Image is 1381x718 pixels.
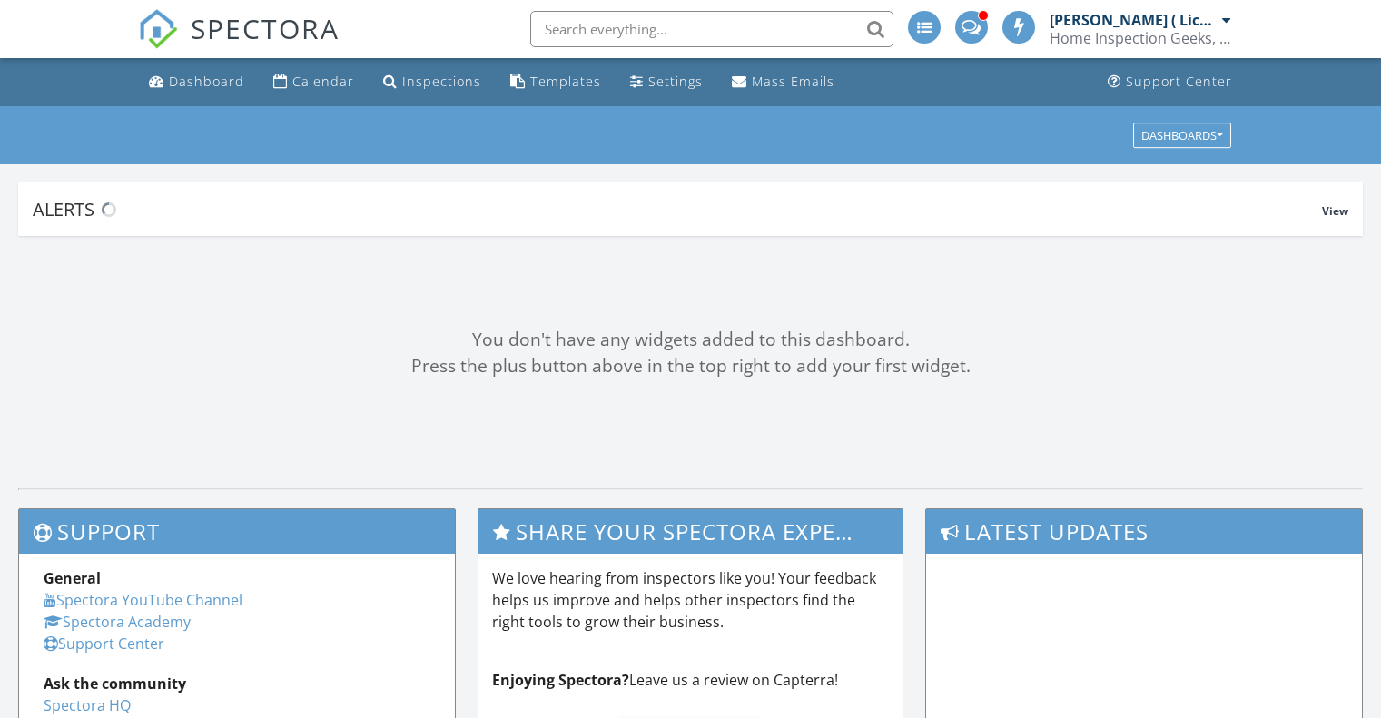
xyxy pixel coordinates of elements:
a: Settings [623,65,710,99]
a: SPECTORA [138,25,340,63]
a: Spectora YouTube Channel [44,590,242,610]
span: View [1322,203,1348,219]
div: Press the plus button above in the top right to add your first widget. [18,353,1363,379]
h3: Latest Updates [926,509,1362,554]
a: Inspections [376,65,488,99]
strong: General [44,568,101,588]
div: You don't have any widgets added to this dashboard. [18,327,1363,353]
div: Alerts [33,197,1322,221]
a: Dashboard [142,65,252,99]
div: Calendar [292,73,354,90]
h3: Share Your Spectora Experience [478,509,903,554]
a: Spectora Academy [44,612,191,632]
div: Settings [648,73,703,90]
div: [PERSON_NAME] ( License # 450012291) [1050,11,1218,29]
p: Leave us a review on Capterra! [492,669,890,691]
a: Mass Emails [725,65,842,99]
div: Mass Emails [752,73,834,90]
button: Dashboards [1133,123,1231,148]
div: Dashboards [1141,129,1223,142]
a: Support Center [1100,65,1239,99]
a: Support Center [44,634,164,654]
p: We love hearing from inspectors like you! Your feedback helps us improve and helps other inspecto... [492,567,890,633]
div: Inspections [402,73,481,90]
span: SPECTORA [191,9,340,47]
img: The Best Home Inspection Software - Spectora [138,9,178,49]
a: Spectora HQ [44,695,131,715]
a: Templates [503,65,608,99]
a: Calendar [266,65,361,99]
div: Ask the community [44,673,430,694]
strong: Enjoying Spectora? [492,670,629,690]
div: Templates [530,73,601,90]
div: Home Inspection Geeks, Inc. (Entity License #450011547) [1050,29,1231,47]
h3: Support [19,509,455,554]
input: Search everything... [530,11,893,47]
div: Support Center [1126,73,1232,90]
div: Dashboard [169,73,244,90]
